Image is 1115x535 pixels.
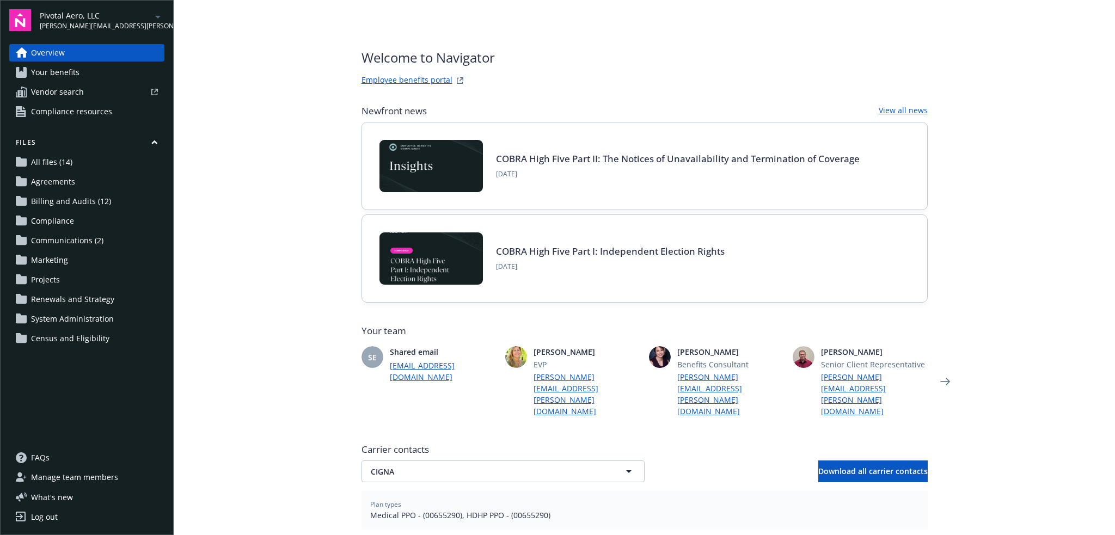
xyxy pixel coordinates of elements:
[40,9,164,31] button: Pivotal Aero, LLC[PERSON_NAME][EMAIL_ADDRESS][PERSON_NAME][DOMAIN_NAME]arrowDropDown
[9,9,31,31] img: navigator-logo.svg
[649,346,671,368] img: photo
[9,83,164,101] a: Vendor search
[677,359,784,370] span: Benefits Consultant
[31,64,79,81] span: Your benefits
[936,373,954,390] a: Next
[31,212,74,230] span: Compliance
[9,491,90,503] button: What's new
[821,346,928,358] span: [PERSON_NAME]
[9,330,164,347] a: Census and Eligibility
[370,500,919,509] span: Plan types
[31,251,68,269] span: Marketing
[379,232,483,285] img: BLOG-Card Image - Compliance - COBRA High Five Pt 1 07-18-25.jpg
[31,44,65,62] span: Overview
[505,346,527,368] img: photo
[818,460,928,482] button: Download all carrier contacts
[31,310,114,328] span: System Administration
[362,104,427,118] span: Newfront news
[390,360,497,383] a: [EMAIL_ADDRESS][DOMAIN_NAME]
[31,291,114,308] span: Renewals and Strategy
[31,469,118,486] span: Manage team members
[31,153,72,171] span: All files (14)
[9,44,164,62] a: Overview
[677,346,784,358] span: [PERSON_NAME]
[31,271,60,288] span: Projects
[821,371,928,417] a: [PERSON_NAME][EMAIL_ADDRESS][PERSON_NAME][DOMAIN_NAME]
[9,291,164,308] a: Renewals and Strategy
[9,64,164,81] a: Your benefits
[368,352,377,363] span: SE
[362,324,928,337] span: Your team
[31,330,109,347] span: Census and Eligibility
[793,346,814,368] img: photo
[9,271,164,288] a: Projects
[9,469,164,486] a: Manage team members
[31,193,111,210] span: Billing and Audits (12)
[9,153,164,171] a: All files (14)
[534,346,640,358] span: [PERSON_NAME]
[534,371,640,417] a: [PERSON_NAME][EMAIL_ADDRESS][PERSON_NAME][DOMAIN_NAME]
[31,508,58,526] div: Log out
[9,103,164,120] a: Compliance resources
[31,103,112,120] span: Compliance resources
[534,359,640,370] span: EVP
[496,169,860,179] span: [DATE]
[379,140,483,192] img: Card Image - EB Compliance Insights.png
[362,460,645,482] button: CIGNA
[362,74,452,87] a: Employee benefits portal
[362,443,928,456] span: Carrier contacts
[9,449,164,466] a: FAQs
[879,104,928,118] a: View all news
[821,359,928,370] span: Senior Client Representative
[151,10,164,23] a: arrowDropDown
[40,21,151,31] span: [PERSON_NAME][EMAIL_ADDRESS][PERSON_NAME][DOMAIN_NAME]
[390,346,497,358] span: Shared email
[9,251,164,269] a: Marketing
[9,193,164,210] a: Billing and Audits (12)
[677,371,784,417] a: [PERSON_NAME][EMAIL_ADDRESS][PERSON_NAME][DOMAIN_NAME]
[31,449,50,466] span: FAQs
[9,173,164,190] a: Agreements
[9,212,164,230] a: Compliance
[818,466,928,476] span: Download all carrier contacts
[371,466,597,477] span: CIGNA
[31,173,75,190] span: Agreements
[31,232,103,249] span: Communications (2)
[362,48,495,67] span: Welcome to Navigator
[454,74,467,87] a: striveWebsite
[9,138,164,151] button: Files
[496,245,725,257] a: COBRA High Five Part I: Independent Election Rights
[9,232,164,249] a: Communications (2)
[31,491,73,503] span: What ' s new
[40,10,151,21] span: Pivotal Aero, LLC
[31,83,84,101] span: Vendor search
[496,262,725,272] span: [DATE]
[9,310,164,328] a: System Administration
[496,152,860,165] a: COBRA High Five Part II: The Notices of Unavailability and Termination of Coverage
[370,509,919,521] span: Medical PPO - (00655290), HDHP PPO - (00655290)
